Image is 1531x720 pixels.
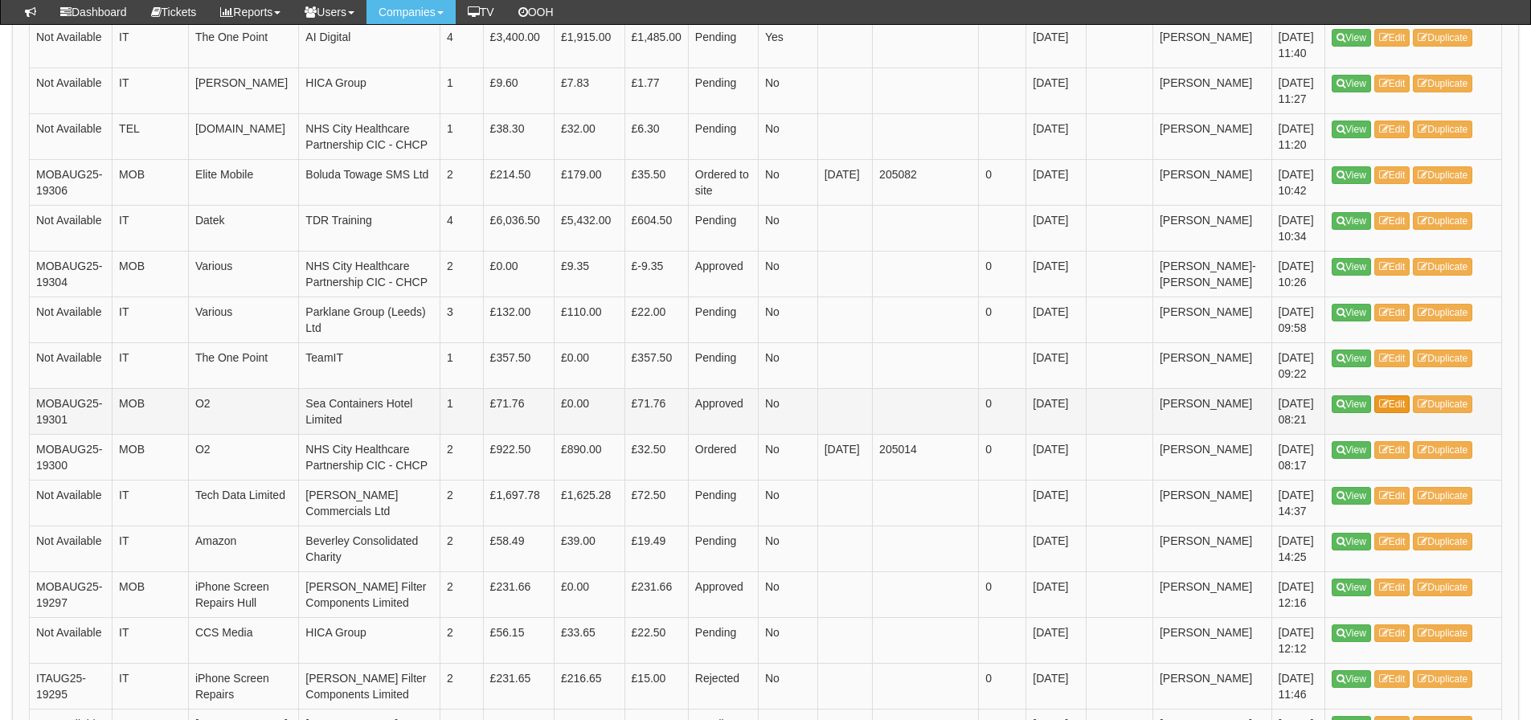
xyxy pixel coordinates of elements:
td: 2 [440,663,484,709]
td: [DATE] [1026,571,1087,617]
td: Not Available [30,342,113,388]
td: 205014 [873,434,979,480]
td: £0.00 [555,571,625,617]
td: 2 [440,617,484,663]
td: Parklane Group (Leeds) Ltd [299,297,440,342]
td: AI Digital [299,22,440,67]
td: [PERSON_NAME] [1152,297,1271,342]
td: [DATE] 10:34 [1271,205,1325,251]
a: Edit [1374,624,1410,642]
a: Edit [1374,304,1410,321]
a: View [1332,75,1371,92]
td: NHS City Healthcare Partnership CIC - CHCP [299,434,440,480]
a: Duplicate [1413,75,1472,92]
td: £1,697.78 [483,480,554,526]
td: The One Point [188,342,298,388]
td: IT [113,480,189,526]
td: Datek [188,205,298,251]
td: £71.76 [624,388,688,434]
td: Not Available [30,526,113,571]
td: IT [113,342,189,388]
td: [DATE] 10:42 [1271,159,1325,205]
td: [PERSON_NAME] [1152,205,1271,251]
td: [DATE] 11:27 [1271,67,1325,113]
td: [DATE] [1026,67,1087,113]
a: Duplicate [1413,395,1472,413]
td: Pending [688,67,758,113]
td: £7.83 [555,67,625,113]
td: [DATE] 12:16 [1271,571,1325,617]
td: Not Available [30,297,113,342]
td: [DATE] [1026,297,1087,342]
td: No [758,434,817,480]
a: View [1332,624,1371,642]
a: Duplicate [1413,29,1472,47]
td: [DATE] 08:21 [1271,388,1325,434]
td: Elite Mobile [188,159,298,205]
td: 1 [440,388,484,434]
td: No [758,617,817,663]
td: No [758,342,817,388]
td: No [758,480,817,526]
td: £33.65 [555,617,625,663]
td: £1.77 [624,67,688,113]
td: O2 [188,388,298,434]
td: [DATE] [1026,113,1087,159]
td: [PERSON_NAME] [188,67,298,113]
td: £0.00 [483,251,554,297]
td: 2 [440,434,484,480]
td: No [758,388,817,434]
td: No [758,113,817,159]
td: Approved [688,388,758,434]
td: 3 [440,297,484,342]
td: 2 [440,571,484,617]
td: MOB [113,251,189,297]
td: £32.00 [555,113,625,159]
td: Sea Containers Hotel Limited [299,388,440,434]
td: 0 [979,571,1026,617]
td: 2 [440,480,484,526]
td: £15.00 [624,663,688,709]
td: £9.60 [483,67,554,113]
td: [PERSON_NAME] [1152,342,1271,388]
td: £922.50 [483,434,554,480]
td: £39.00 [555,526,625,571]
a: Duplicate [1413,579,1472,596]
td: 2 [440,251,484,297]
td: IT [113,22,189,67]
td: [DATE] [1026,251,1087,297]
td: Tech Data Limited [188,480,298,526]
td: [DATE] [1026,22,1087,67]
td: £110.00 [555,297,625,342]
td: IT [113,663,189,709]
td: £179.00 [555,159,625,205]
td: iPhone Screen Repairs [188,663,298,709]
td: 0 [979,159,1026,205]
td: £132.00 [483,297,554,342]
td: £5,432.00 [555,205,625,251]
td: No [758,526,817,571]
td: £214.50 [483,159,554,205]
td: Pending [688,342,758,388]
td: Pending [688,205,758,251]
td: IT [113,526,189,571]
td: ITAUG25-19295 [30,663,113,709]
td: [DATE] [1026,434,1087,480]
td: Amazon [188,526,298,571]
td: TDR Training [299,205,440,251]
a: Duplicate [1413,350,1472,367]
td: 1 [440,342,484,388]
td: [PERSON_NAME]-[PERSON_NAME] [1152,251,1271,297]
td: [PERSON_NAME] [1152,617,1271,663]
td: IT [113,205,189,251]
td: [PERSON_NAME] [1152,526,1271,571]
a: Duplicate [1413,624,1472,642]
a: Edit [1374,75,1410,92]
td: NHS City Healthcare Partnership CIC - CHCP [299,113,440,159]
td: Pending [688,526,758,571]
a: Edit [1374,258,1410,276]
td: MOB [113,434,189,480]
td: CCS Media [188,617,298,663]
td: Yes [758,22,817,67]
td: £32.50 [624,434,688,480]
